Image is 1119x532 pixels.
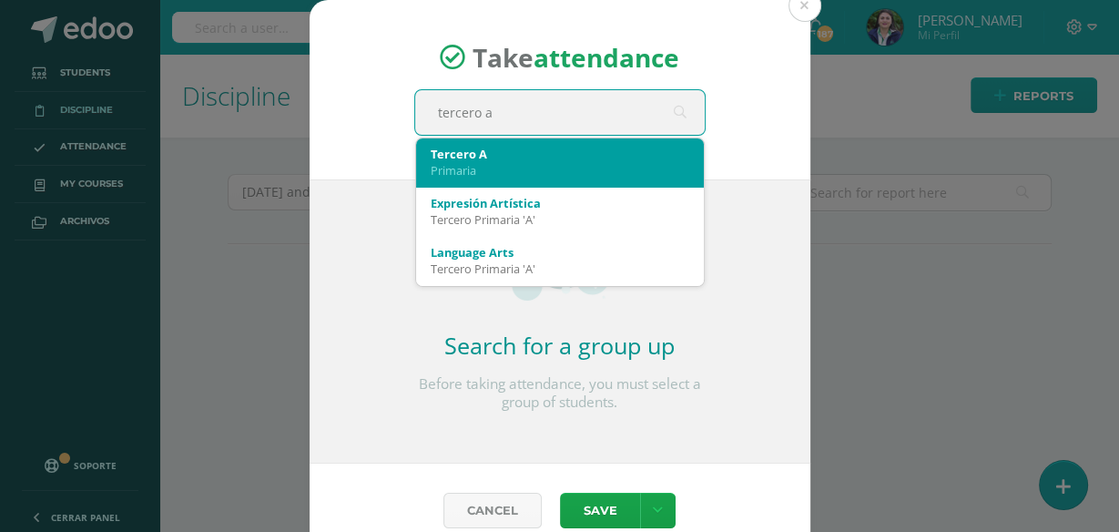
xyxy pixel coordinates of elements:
[415,90,705,135] input: Search for a grade or section here…
[473,40,679,75] span: Take
[431,162,689,179] div: Primaria
[431,211,689,228] div: Tercero Primaria 'A'
[431,244,689,261] div: Language Arts
[431,261,689,277] div: Tercero Primaria 'A'
[414,330,706,361] h2: Search for a group up
[534,40,679,75] strong: attendance
[431,195,689,211] div: Expresión Artística
[431,146,689,162] div: Tercero A
[414,375,706,412] p: Before taking attendance, you must select a group of students.
[443,493,542,528] a: Cancel
[560,493,640,528] button: Save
